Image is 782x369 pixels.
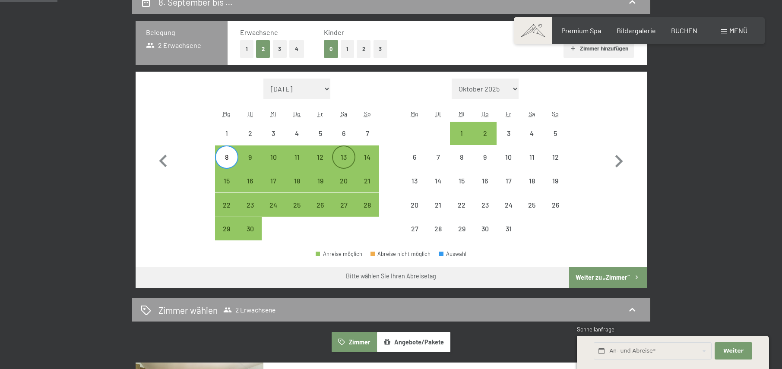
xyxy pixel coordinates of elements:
div: 7 [356,130,378,151]
div: 4 [521,130,543,151]
div: Tue Sep 09 2025 [238,145,262,169]
div: 13 [404,177,425,199]
button: 2 [357,40,371,58]
button: 1 [341,40,354,58]
div: Abreise möglich [262,145,285,169]
h2: Zimmer wählen [158,304,218,316]
div: Mon Oct 06 2025 [403,145,426,169]
div: Fri Oct 24 2025 [497,193,520,216]
div: 22 [216,202,237,223]
div: Abreise möglich [332,145,355,169]
div: Thu Oct 30 2025 [473,217,497,240]
div: 13 [333,154,355,175]
div: Thu Oct 02 2025 [473,122,497,145]
div: 17 [263,177,284,199]
div: Abreise nicht möglich [403,145,426,169]
div: Tue Oct 07 2025 [427,145,450,169]
div: 6 [404,154,425,175]
div: 31 [497,225,519,247]
div: Abreise nicht möglich [427,193,450,216]
div: 18 [286,177,308,199]
div: Abreise möglich [285,169,309,192]
div: Abreise nicht möglich [544,145,567,169]
div: Abreise nicht möglich [544,122,567,145]
div: Sat Sep 06 2025 [332,122,355,145]
div: Abreise nicht möglich [473,193,497,216]
div: Mon Sep 29 2025 [215,217,238,240]
div: Abreise nicht möglich [450,169,473,192]
div: 8 [451,154,472,175]
button: Angebote/Pakete [377,332,450,352]
div: Abreise nicht möglich [309,122,332,145]
div: 14 [427,177,449,199]
div: Abreise möglich [285,193,309,216]
span: Menü [729,26,747,35]
div: Abreise möglich [215,193,238,216]
div: 15 [216,177,237,199]
div: 16 [239,177,261,199]
div: Abreise nicht möglich [520,169,544,192]
div: 29 [216,225,237,247]
div: Abreise nicht möglich [403,193,426,216]
div: 21 [427,202,449,223]
div: 10 [497,154,519,175]
div: Abreise nicht möglich [450,145,473,169]
div: Fri Sep 05 2025 [309,122,332,145]
div: Abreise nicht möglich [450,193,473,216]
div: Wed Oct 29 2025 [450,217,473,240]
div: Tue Sep 16 2025 [238,169,262,192]
span: Bildergalerie [617,26,656,35]
div: Thu Sep 25 2025 [285,193,309,216]
div: 23 [239,202,261,223]
div: Wed Oct 22 2025 [450,193,473,216]
button: 2 [256,40,270,58]
div: Tue Oct 14 2025 [427,169,450,192]
abbr: Donnerstag [293,110,301,117]
div: 22 [451,202,472,223]
div: Sat Sep 27 2025 [332,193,355,216]
div: Abreise möglich [355,169,379,192]
span: Erwachsene [240,28,278,36]
div: Fri Sep 19 2025 [309,169,332,192]
div: Wed Oct 15 2025 [450,169,473,192]
div: Wed Oct 01 2025 [450,122,473,145]
div: Abreise möglich [262,193,285,216]
div: Mon Oct 13 2025 [403,169,426,192]
div: 16 [474,177,496,199]
div: 30 [239,225,261,247]
abbr: Donnerstag [481,110,489,117]
div: Abreise möglich [450,122,473,145]
div: 24 [263,202,284,223]
div: Abreise möglich [215,145,238,169]
div: Abreise nicht möglich [370,251,431,257]
abbr: Mittwoch [270,110,276,117]
div: Abreise nicht möglich [238,122,262,145]
span: Schnellanfrage [577,326,614,333]
div: Thu Oct 23 2025 [473,193,497,216]
div: 6 [333,130,355,151]
a: Premium Spa [561,26,601,35]
div: Sun Oct 05 2025 [544,122,567,145]
div: Sun Sep 21 2025 [355,169,379,192]
button: Weiter zu „Zimmer“ [569,267,646,288]
div: Abreise möglich [238,169,262,192]
div: 25 [286,202,308,223]
div: Sat Sep 20 2025 [332,169,355,192]
div: Abreise nicht möglich [544,193,567,216]
div: Sat Sep 13 2025 [332,145,355,169]
div: 10 [263,154,284,175]
div: Thu Oct 16 2025 [473,169,497,192]
div: Abreise nicht möglich [497,122,520,145]
div: 7 [427,154,449,175]
abbr: Dienstag [247,110,253,117]
abbr: Montag [411,110,418,117]
abbr: Samstag [341,110,347,117]
div: Abreise nicht möglich [262,122,285,145]
div: Sun Oct 26 2025 [544,193,567,216]
div: Tue Sep 23 2025 [238,193,262,216]
div: Abreise nicht möglich [355,122,379,145]
div: Anreise möglich [316,251,362,257]
div: Fri Sep 26 2025 [309,193,332,216]
div: 4 [286,130,308,151]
